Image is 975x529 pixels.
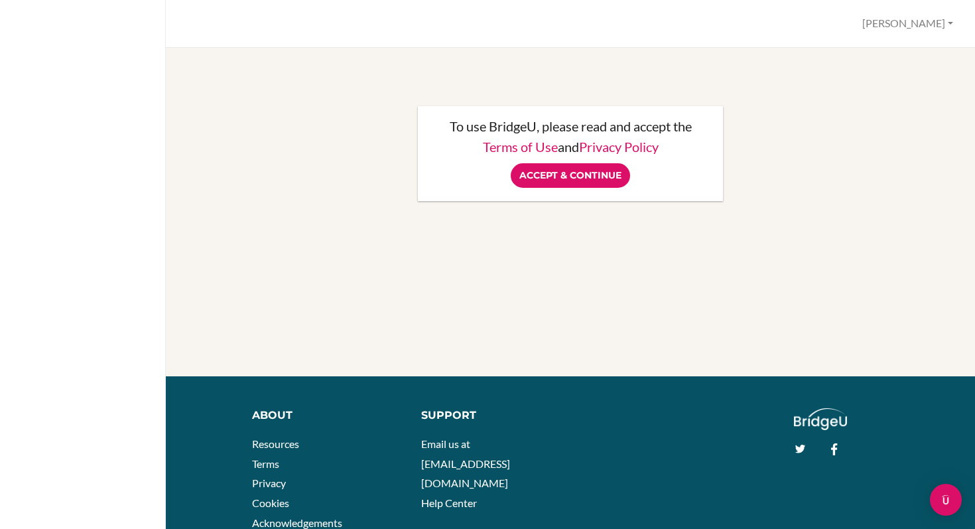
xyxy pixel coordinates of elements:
a: Terms [252,457,279,470]
a: Email us at [EMAIL_ADDRESS][DOMAIN_NAME] [421,437,510,489]
div: Open Intercom Messenger [930,484,962,516]
a: Privacy [252,477,286,489]
a: Help Center [421,496,477,509]
a: Resources [252,437,299,450]
p: To use BridgeU, please read and accept the [431,119,710,133]
p: and [431,140,710,153]
a: Cookies [252,496,289,509]
a: Terms of Use [483,139,558,155]
div: About [252,408,401,423]
img: logo_white@2x-f4f0deed5e89b7ecb1c2cc34c3e3d731f90f0f143d5ea2071677605dd97b5244.png [794,408,848,430]
a: Privacy Policy [579,139,659,155]
a: Acknowledgements [252,516,342,529]
button: [PERSON_NAME] [856,11,959,36]
div: Support [421,408,560,423]
input: Accept & Continue [511,163,630,188]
